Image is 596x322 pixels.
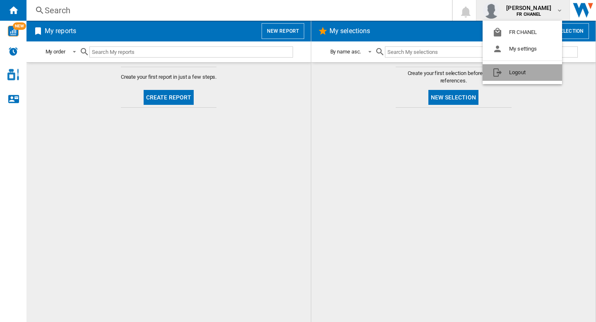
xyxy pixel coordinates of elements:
[483,64,562,81] button: Logout
[483,41,562,57] button: My settings
[483,24,562,41] button: FR CHANEL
